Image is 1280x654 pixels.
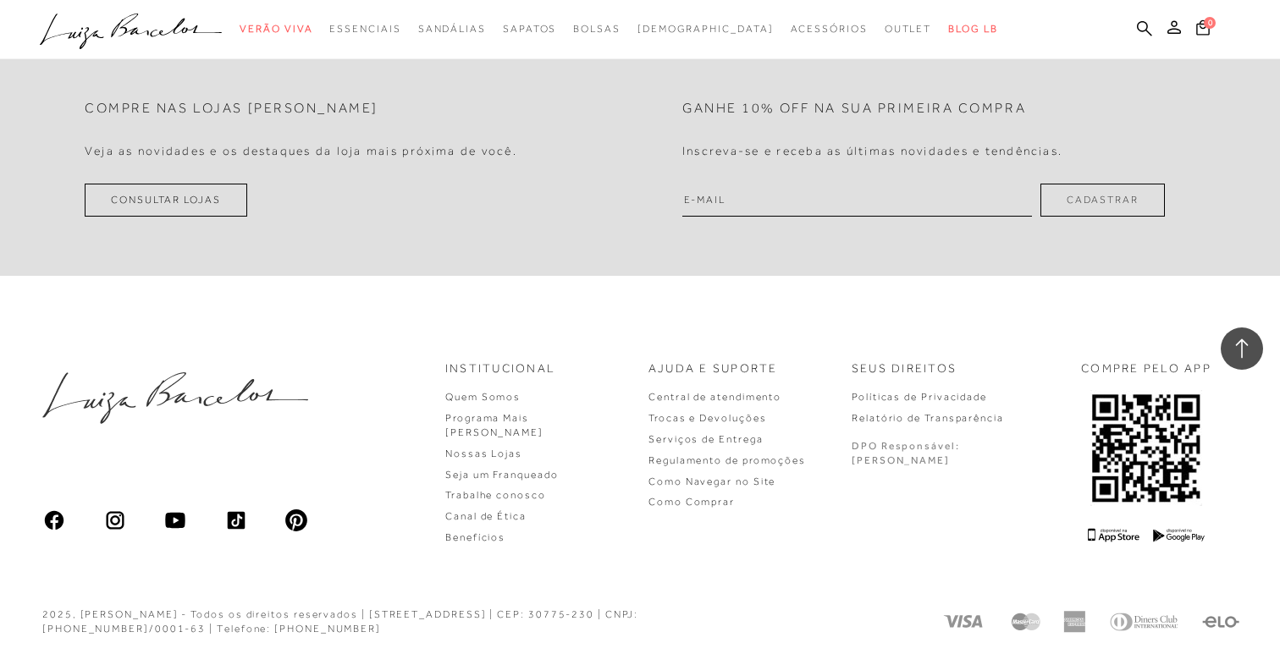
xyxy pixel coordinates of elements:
a: Benefícios [445,531,505,543]
img: Google Play Logo [1153,528,1205,542]
p: Seus Direitos [852,360,957,377]
input: E-mail [682,184,1032,217]
h2: Compre nas lojas [PERSON_NAME] [85,101,378,117]
img: QRCODE [1090,390,1202,506]
a: Nossas Lojas [445,448,522,459]
span: Acessórios [791,23,868,35]
a: Como Comprar [648,496,735,508]
a: categoryNavScreenReaderText [329,14,400,45]
img: instagram_material_outline [103,508,127,532]
a: Canal de Ética [445,510,527,522]
a: categoryNavScreenReaderText [240,14,312,45]
a: BLOG LB [948,14,997,45]
h4: Veja as novidades e os destaques da loja mais próxima de você. [85,144,517,158]
a: Consultar Lojas [85,184,247,217]
span: Sandálias [418,23,486,35]
img: facebook_ios_glyph [42,508,66,532]
a: Trabalhe conosco [445,489,546,501]
img: Elo [1202,611,1240,633]
span: Essenciais [329,23,400,35]
button: 0 [1191,19,1215,41]
img: American Express [1063,611,1085,633]
a: categoryNavScreenReaderText [418,14,486,45]
span: 0 [1204,17,1216,29]
span: [DEMOGRAPHIC_DATA] [637,23,774,35]
a: categoryNavScreenReaderText [885,14,932,45]
a: Políticas de Privacidade [852,391,987,403]
a: categoryNavScreenReaderText [791,14,868,45]
p: Institucional [445,360,555,377]
p: Ajuda e Suporte [648,360,778,377]
p: COMPRE PELO APP [1081,360,1211,377]
a: Relatório de Transparência [852,412,1004,424]
img: luiza-barcelos.png [42,372,308,424]
img: Diners Club [1106,611,1182,633]
a: Serviços de Entrega [648,433,763,445]
span: BLOG LB [948,23,997,35]
img: youtube_material_rounded [163,508,187,532]
span: Verão Viva [240,23,312,35]
h2: Ganhe 10% off na sua primeira compra [682,101,1026,117]
span: Sapatos [503,23,556,35]
span: Outlet [885,23,932,35]
img: Visa [941,611,989,633]
a: categoryNavScreenReaderText [573,14,621,45]
img: Mastercard [1009,611,1043,633]
a: Como Navegar no Site [648,475,775,487]
button: Cadastrar [1040,184,1165,217]
span: Bolsas [573,23,621,35]
a: categoryNavScreenReaderText [503,14,556,45]
a: Programa Mais [PERSON_NAME] [445,412,543,438]
img: tiktok [224,508,248,532]
img: pinterest_ios_filled [284,508,308,532]
a: Regulamento de promoções [648,454,806,466]
a: Trocas e Devoluções [648,412,766,424]
div: 2025, [PERSON_NAME] - Todos os direitos reservados | [STREET_ADDRESS] | CEP: 30775-230 | CNPJ: [P... [42,607,762,636]
a: Central de atendimento [648,391,781,403]
a: noSubCategoriesText [637,14,774,45]
h4: Inscreva-se e receba as últimas novidades e tendências. [682,144,1062,158]
p: DPO Responsável: [PERSON_NAME] [852,439,960,468]
img: App Store Logo [1088,528,1139,542]
a: Quem Somos [445,391,521,403]
a: Seja um Franqueado [445,469,559,481]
